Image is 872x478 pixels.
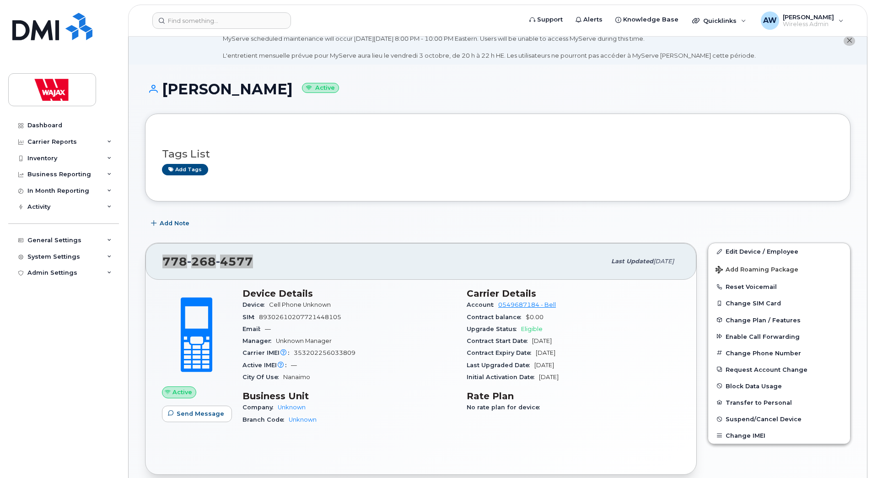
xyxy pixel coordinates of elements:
span: Upgrade Status [467,326,521,332]
span: City Of Use [242,374,283,380]
button: Enable Call Forwarding [708,328,850,345]
span: Knowledge Base [623,15,678,24]
span: 778 [162,255,253,268]
a: Support [523,11,569,29]
a: Knowledge Base [609,11,685,29]
small: Active [302,83,339,93]
span: — [265,326,271,332]
span: Company [242,404,278,411]
span: 4577 [216,255,253,268]
span: Account [467,301,498,308]
span: — [291,362,297,369]
div: MyServe scheduled maintenance will occur [DATE][DATE] 8:00 PM - 10:00 PM Eastern. Users will be u... [223,34,756,60]
a: Unknown [278,404,306,411]
span: Email [242,326,265,332]
h3: Carrier Details [467,288,680,299]
span: No rate plan for device [467,404,544,411]
span: Nanaimo [283,374,310,380]
span: [DATE] [532,337,552,344]
button: Change SIM Card [708,295,850,311]
button: Send Message [162,406,232,422]
button: Add Note [145,215,197,232]
span: Enable Call Forwarding [726,333,800,340]
button: Suspend/Cancel Device [708,411,850,427]
span: Initial Activation Date [467,374,539,380]
span: AW [763,15,777,26]
h3: Business Unit [242,391,456,402]
a: Edit Device / Employee [708,243,850,260]
span: Alerts [583,15,603,24]
span: [DATE] [653,258,674,265]
button: close notification [844,36,855,46]
span: Wireless Admin [783,21,834,28]
span: [PERSON_NAME] [783,13,834,21]
button: Request Account Change [708,361,850,378]
span: Device [242,301,269,308]
span: Contract Expiry Date [467,349,536,356]
button: Add Roaming Package [708,260,850,278]
span: Eligible [521,326,543,332]
button: Transfer to Personal [708,394,850,411]
span: Last updated [611,258,653,265]
span: [DATE] [536,349,555,356]
span: Support [537,15,563,24]
h3: Rate Plan [467,391,680,402]
span: Send Message [177,409,224,418]
span: Contract balance [467,314,526,320]
span: Last Upgraded Date [467,362,534,369]
span: Add Note [160,219,189,228]
a: Unknown [289,416,317,423]
button: Reset Voicemail [708,278,850,295]
span: [DATE] [534,362,554,369]
a: Add tags [162,164,208,175]
span: Quicklinks [703,17,737,24]
a: 0549687184 - Bell [498,301,556,308]
button: Change Phone Number [708,345,850,361]
span: Suspend/Cancel Device [726,416,802,423]
button: Block Data Usage [708,378,850,394]
div: Quicklinks [686,11,753,30]
span: Change Plan / Features [726,316,801,323]
span: Contract Start Date [467,337,532,344]
span: Cell Phone Unknown [269,301,331,308]
a: Alerts [569,11,609,29]
span: Add Roaming Package [716,266,798,275]
span: Branch Code [242,416,289,423]
button: Change Plan / Features [708,312,850,328]
span: 89302610207721448105 [259,314,341,320]
input: Find something... [152,12,291,29]
h3: Device Details [242,288,456,299]
span: Manager [242,337,276,344]
span: Active [172,388,192,397]
span: Carrier IMEI [242,349,294,356]
span: SIM [242,314,259,320]
button: Change IMEI [708,427,850,444]
h3: Tags List [162,148,834,160]
span: [DATE] [539,374,559,380]
span: 268 [187,255,216,268]
span: $0.00 [526,314,544,320]
span: 353202256033809 [294,349,355,356]
h1: [PERSON_NAME] [145,81,850,97]
span: Unknown Manager [276,337,332,344]
span: Active IMEI [242,362,291,369]
div: Andrew Warren [754,11,850,30]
